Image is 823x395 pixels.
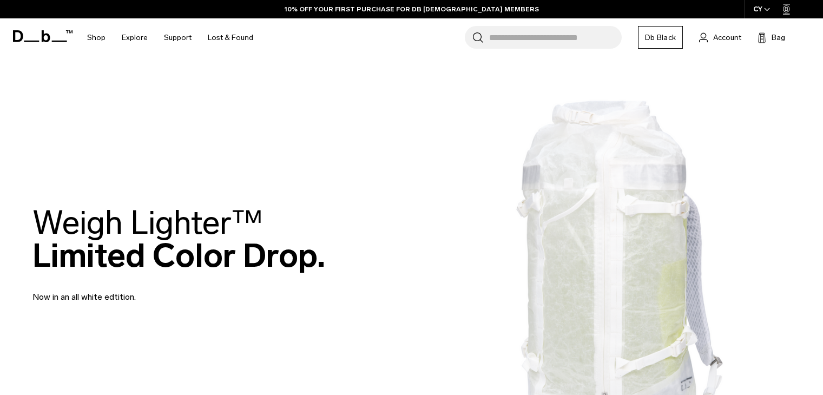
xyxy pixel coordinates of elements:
[87,18,106,57] a: Shop
[32,203,263,242] span: Weigh Lighter™
[122,18,148,57] a: Explore
[164,18,192,57] a: Support
[758,31,785,44] button: Bag
[32,278,292,304] p: Now in an all white edtition.
[208,18,253,57] a: Lost & Found
[772,32,785,43] span: Bag
[638,26,683,49] a: Db Black
[32,206,325,272] h2: Limited Color Drop.
[79,18,261,57] nav: Main Navigation
[699,31,741,44] a: Account
[713,32,741,43] span: Account
[285,4,539,14] a: 10% OFF YOUR FIRST PURCHASE FOR DB [DEMOGRAPHIC_DATA] MEMBERS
